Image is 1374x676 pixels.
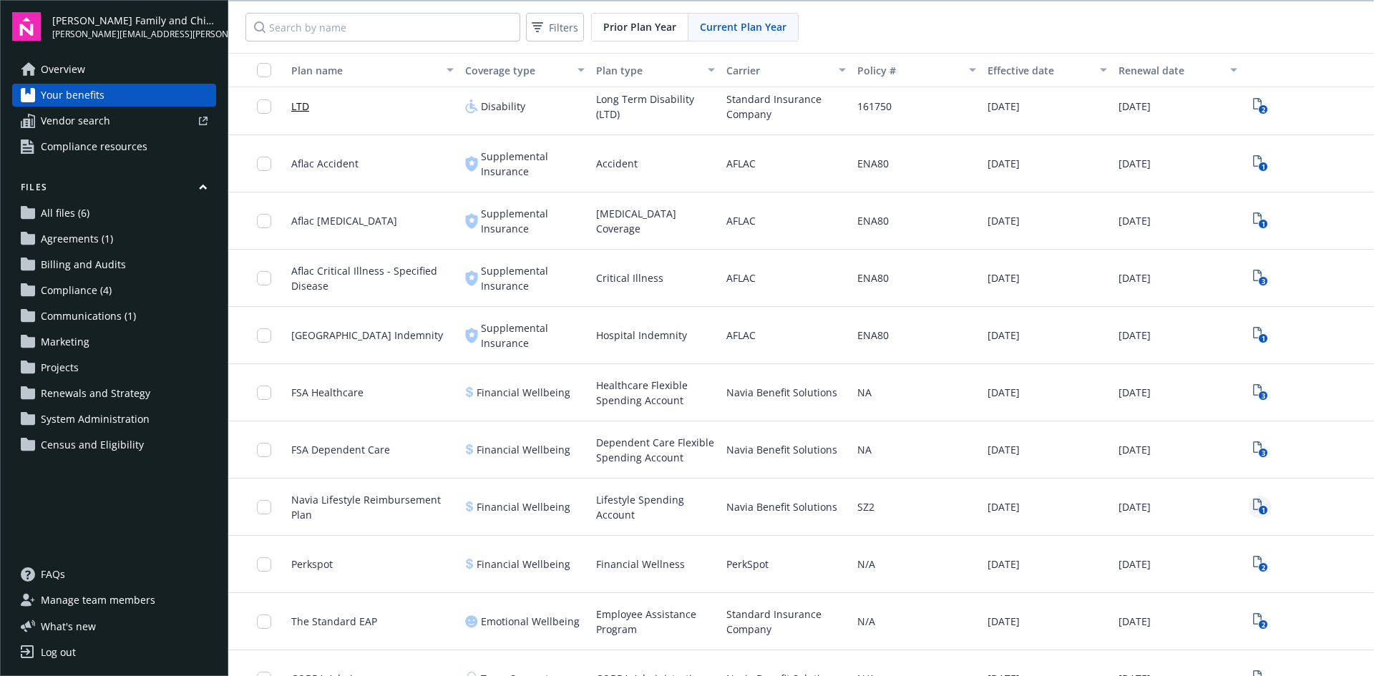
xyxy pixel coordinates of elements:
[12,84,216,107] a: Your benefits
[12,12,41,41] img: navigator-logo.svg
[1119,557,1151,572] span: [DATE]
[596,92,716,122] span: Long Term Disability (LTD)
[1119,99,1151,114] span: [DATE]
[726,607,846,637] span: Standard Insurance Company
[596,206,716,236] span: [MEDICAL_DATA] Coverage
[12,227,216,250] a: Agreements (1)
[465,63,569,78] div: Coverage type
[12,253,216,276] a: Billing and Audits
[1249,439,1272,461] a: View Plan Documents
[12,202,216,225] a: All files (6)
[12,181,216,199] button: Files
[1261,220,1265,229] text: 1
[41,227,113,250] span: Agreements (1)
[1261,449,1265,458] text: 3
[596,270,663,285] span: Critical Illness
[41,641,76,664] div: Log out
[12,279,216,302] a: Compliance (4)
[12,589,216,612] a: Manage team members
[988,328,1020,343] span: [DATE]
[41,135,147,158] span: Compliance resources
[1119,328,1151,343] span: [DATE]
[857,499,874,514] span: SZ2
[857,442,872,457] span: NA
[41,433,144,456] span: Census and Eligibility
[41,563,65,586] span: FAQs
[726,213,756,228] span: AFLAC
[857,385,872,400] span: NA
[529,17,581,38] span: Filters
[988,442,1020,457] span: [DATE]
[41,253,126,276] span: Billing and Audits
[257,271,271,285] input: Toggle Row Selected
[12,109,216,132] a: Vendor search
[41,589,155,612] span: Manage team members
[52,13,216,28] span: [PERSON_NAME] Family and Children's Services
[12,305,216,328] a: Communications (1)
[1249,381,1272,404] a: View Plan Documents
[291,63,438,78] div: Plan name
[726,442,837,457] span: Navia Benefit Solutions
[857,156,889,171] span: ENA80
[700,19,786,34] span: Current Plan Year
[291,557,333,572] span: Perkspot
[857,328,889,343] span: ENA80
[1119,442,1151,457] span: [DATE]
[291,492,454,522] span: Navia Lifestyle Reimbursement Plan
[481,263,585,293] span: Supplemental Insurance
[257,386,271,400] input: Toggle Row Selected
[857,557,875,572] span: N/A
[1119,499,1151,514] span: [DATE]
[12,330,216,353] a: Marketing
[988,614,1020,629] span: [DATE]
[481,99,525,114] span: Disability
[988,213,1020,228] span: [DATE]
[988,385,1020,400] span: [DATE]
[257,99,271,114] input: Toggle Row Selected
[477,499,570,514] span: Financial Wellbeing
[1249,496,1272,519] span: View Plan Documents
[291,614,377,629] span: The Standard EAP
[12,356,216,379] a: Projects
[1119,156,1151,171] span: [DATE]
[1249,610,1272,633] a: View Plan Documents
[726,156,756,171] span: AFLAC
[726,557,769,572] span: PerkSpot
[1261,105,1265,114] text: 2
[988,270,1020,285] span: [DATE]
[257,63,271,77] input: Select all
[481,149,585,179] span: Supplemental Insurance
[596,435,716,465] span: Dependent Care Flexible Spending Account
[726,328,756,343] span: AFLAC
[1113,53,1244,87] button: Renewal date
[41,305,136,328] span: Communications (1)
[257,500,271,514] input: Toggle Row Selected
[477,385,570,400] span: Financial Wellbeing
[857,270,889,285] span: ENA80
[41,84,104,107] span: Your benefits
[291,385,364,400] span: FSA Healthcare
[1119,270,1151,285] span: [DATE]
[477,557,570,572] span: Financial Wellbeing
[477,442,570,457] span: Financial Wellbeing
[1249,152,1272,175] a: View Plan Documents
[1249,324,1272,347] span: View Plan Documents
[41,279,112,302] span: Compliance (4)
[41,58,85,81] span: Overview
[988,156,1020,171] span: [DATE]
[596,328,687,343] span: Hospital Indemnity
[459,53,590,87] button: Coverage type
[1261,277,1265,286] text: 3
[721,53,852,87] button: Carrier
[526,13,584,41] button: Filters
[291,263,454,293] span: Aflac Critical Illness - Specified Disease
[857,213,889,228] span: ENA80
[982,53,1113,87] button: Effective date
[12,619,119,634] button: What's new
[291,99,309,114] a: LTD
[12,563,216,586] a: FAQs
